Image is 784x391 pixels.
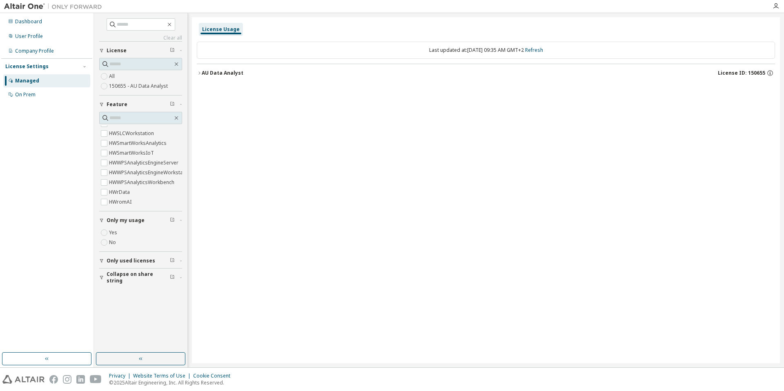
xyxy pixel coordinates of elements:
[202,70,243,76] div: AU Data Analyst
[109,379,235,386] p: © 2025 Altair Engineering, Inc. All Rights Reserved.
[109,197,133,207] label: HWromAI
[99,269,182,287] button: Collapse on share string
[525,47,543,53] a: Refresh
[718,70,765,76] span: License ID: 150655
[109,238,118,247] label: No
[76,375,85,384] img: linkedin.svg
[197,64,775,82] button: AU Data AnalystLicense ID: 150655
[2,375,45,384] img: altair_logo.svg
[4,2,106,11] img: Altair One
[109,178,176,187] label: HWWPSAnalyticsWorkbench
[15,48,54,54] div: Company Profile
[49,375,58,384] img: facebook.svg
[109,81,169,91] label: 150655 - AU Data Analyst
[109,168,194,178] label: HWWPSAnalyticsEngineWorkstation
[109,187,131,197] label: HWrData
[107,271,170,284] span: Collapse on share string
[107,47,127,54] span: License
[170,274,175,281] span: Clear filter
[99,35,182,41] a: Clear all
[15,91,36,98] div: On Prem
[107,217,145,224] span: Only my usage
[109,158,180,168] label: HWWPSAnalyticsEngineServer
[90,375,102,384] img: youtube.svg
[133,373,193,379] div: Website Terms of Use
[99,42,182,60] button: License
[109,129,156,138] label: HWSLCWorkstation
[99,96,182,113] button: Feature
[63,375,71,384] img: instagram.svg
[109,138,168,148] label: HWSmartWorksAnalytics
[170,47,175,54] span: Clear filter
[109,71,116,81] label: All
[15,33,43,40] div: User Profile
[5,63,49,70] div: License Settings
[107,101,127,108] span: Feature
[197,42,775,59] div: Last updated at: [DATE] 09:35 AM GMT+2
[109,373,133,379] div: Privacy
[107,258,155,264] span: Only used licenses
[15,78,39,84] div: Managed
[15,18,42,25] div: Dashboard
[170,258,175,264] span: Clear filter
[99,211,182,229] button: Only my usage
[109,148,156,158] label: HWSmartWorksIoT
[109,228,119,238] label: Yes
[170,217,175,224] span: Clear filter
[170,101,175,108] span: Clear filter
[99,252,182,270] button: Only used licenses
[193,373,235,379] div: Cookie Consent
[202,26,240,33] div: License Usage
